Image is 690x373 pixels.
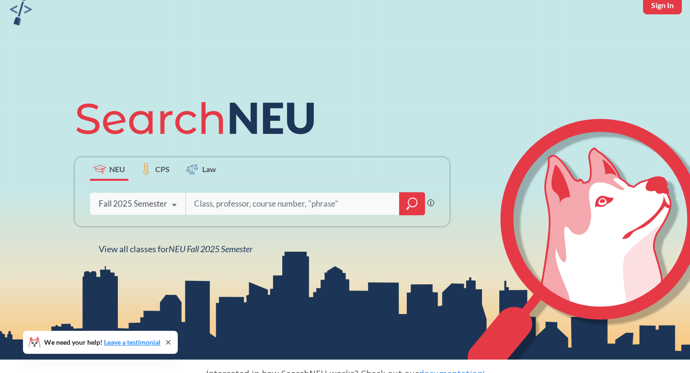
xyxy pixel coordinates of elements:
[169,244,253,254] span: NEU Fall 2025 Semester
[104,338,161,346] a: Leave a testimonial
[399,192,425,215] div: magnifying glass
[193,194,392,214] input: Class, professor, course number, "phrase"
[109,163,125,175] span: NEU
[202,163,216,175] span: Law
[99,244,253,254] span: View all classes for
[44,339,161,346] span: We need your help!
[406,197,418,210] svg: magnifying glass
[99,198,167,209] div: Fall 2025 Semester
[155,163,170,175] span: CPS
